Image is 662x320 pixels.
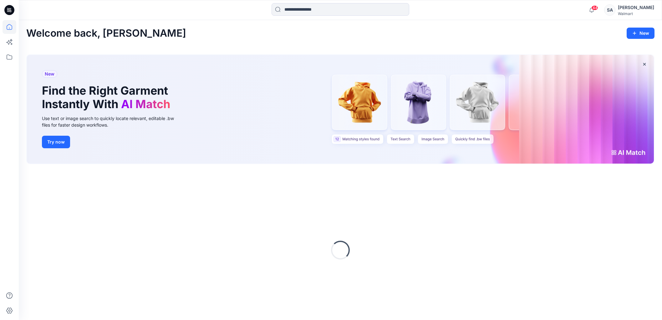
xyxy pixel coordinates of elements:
[618,11,654,16] div: Walmart
[42,84,173,111] h1: Find the Right Garment Instantly With
[627,28,654,39] button: New
[591,5,598,10] span: 44
[42,136,70,148] button: Try now
[42,115,183,128] div: Use text or image search to quickly locate relevant, editable .bw files for faster design workflows.
[121,97,170,111] span: AI Match
[26,28,186,39] h2: Welcome back, [PERSON_NAME]
[45,70,54,78] span: New
[618,4,654,11] div: [PERSON_NAME]
[604,4,615,16] div: SA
